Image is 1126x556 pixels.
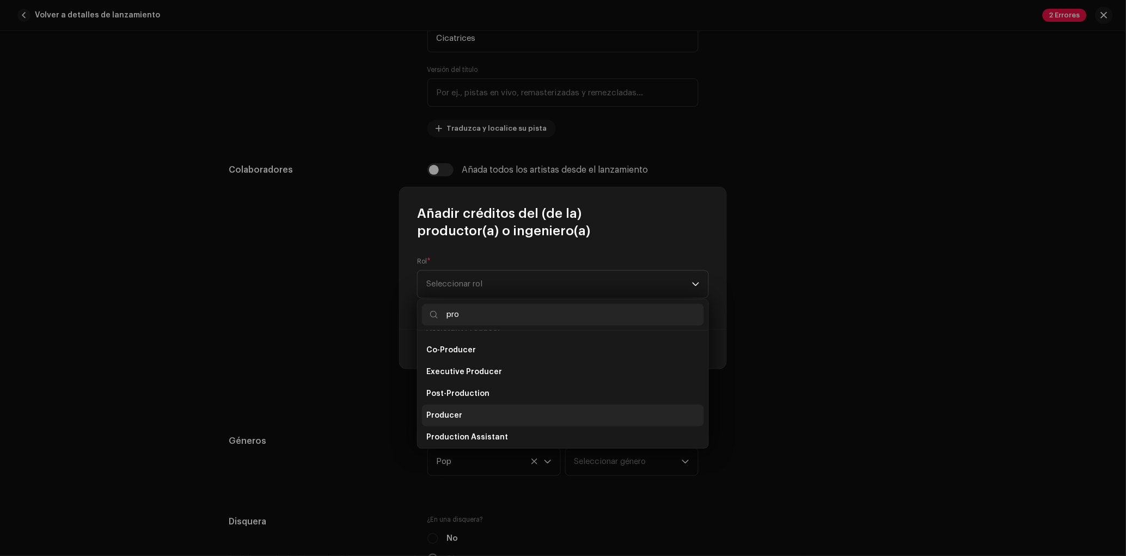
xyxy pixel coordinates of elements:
span: Executive Producer [426,366,502,377]
div: dropdown trigger [692,271,700,298]
span: Production Assistant [426,432,508,443]
li: Co-Producer [422,339,704,361]
span: Seleccionar rol [426,271,692,298]
li: Production Assistant [422,426,704,448]
li: Producer [422,405,704,426]
li: Executive Producer [422,361,704,383]
li: Post-Production [422,383,704,405]
label: Rol [417,257,431,266]
span: Post-Production [426,388,489,399]
span: Producer [426,410,462,421]
ul: Option List [418,313,708,474]
span: Añadir créditos del (de la) productor(a) o ingeniero(a) [417,205,709,240]
span: Co-Producer [426,345,476,356]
